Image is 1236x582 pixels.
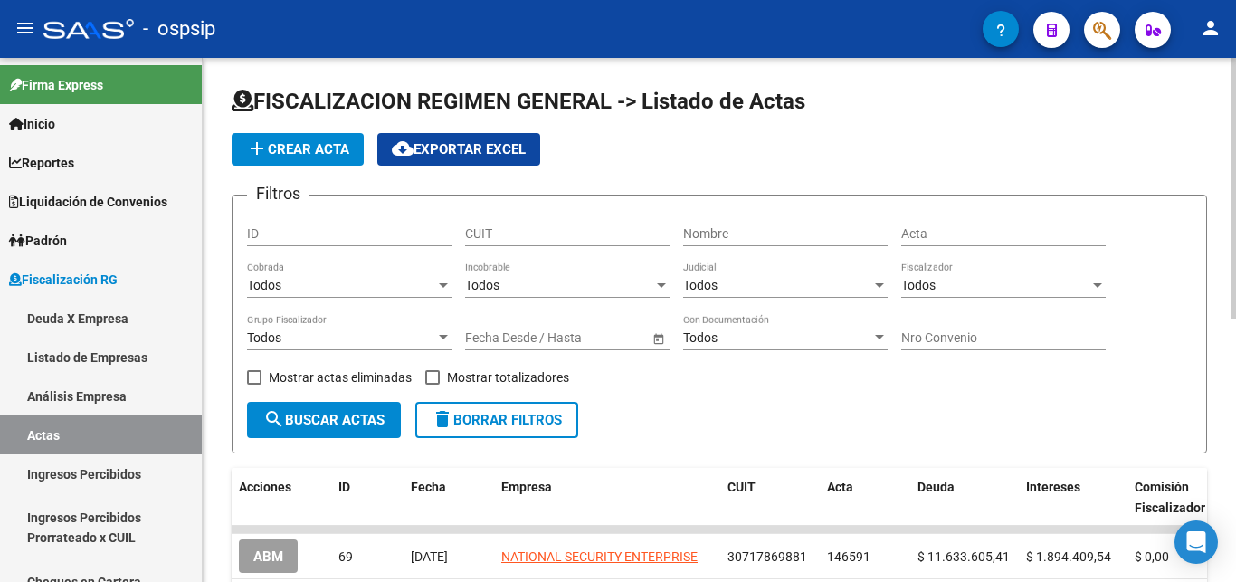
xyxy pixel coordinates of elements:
[827,480,853,494] span: Acta
[683,330,718,345] span: Todos
[246,138,268,159] mat-icon: add
[143,9,215,49] span: - ospsip
[901,278,936,292] span: Todos
[239,480,291,494] span: Acciones
[683,278,718,292] span: Todos
[465,278,499,292] span: Todos
[727,480,756,494] span: CUIT
[247,181,309,206] h3: Filtros
[494,468,720,528] datatable-header-cell: Empresa
[411,480,446,494] span: Fecha
[14,17,36,39] mat-icon: menu
[465,330,531,346] input: Fecha inicio
[9,114,55,134] span: Inicio
[392,138,414,159] mat-icon: cloud_download
[1135,549,1169,564] span: $ 0,00
[649,329,668,348] button: Open calendar
[9,231,67,251] span: Padrón
[547,330,635,346] input: Fecha fin
[720,468,820,528] datatable-header-cell: CUIT
[232,89,805,114] span: FISCALIZACION REGIMEN GENERAL -> Listado de Actas
[727,549,807,564] span: 30717869881
[239,539,298,573] button: ABM
[501,480,552,494] span: Empresa
[1174,520,1218,564] div: Open Intercom Messenger
[447,367,569,388] span: Mostrar totalizadores
[1135,480,1205,515] span: Comisión Fiscalizador
[246,141,349,157] span: Crear Acta
[247,402,401,438] button: Buscar Actas
[9,75,103,95] span: Firma Express
[820,468,910,528] datatable-header-cell: Acta
[432,408,453,430] mat-icon: delete
[392,141,526,157] span: Exportar EXCEL
[331,468,404,528] datatable-header-cell: ID
[404,468,494,528] datatable-header-cell: Fecha
[9,153,74,173] span: Reportes
[917,480,955,494] span: Deuda
[377,133,540,166] button: Exportar EXCEL
[338,480,350,494] span: ID
[1200,17,1222,39] mat-icon: person
[263,412,385,428] span: Buscar Actas
[338,549,353,564] span: 69
[917,549,1010,564] span: $ 11.633.605,41
[232,133,364,166] button: Crear Acta
[827,549,870,564] span: 146591
[232,468,331,528] datatable-header-cell: Acciones
[1019,468,1127,528] datatable-header-cell: Intereses
[9,270,118,290] span: Fiscalización RG
[247,278,281,292] span: Todos
[910,468,1019,528] datatable-header-cell: Deuda
[247,330,281,345] span: Todos
[263,408,285,430] mat-icon: search
[1026,480,1080,494] span: Intereses
[1026,549,1111,564] span: $ 1.894.409,54
[1127,468,1236,528] datatable-header-cell: Comisión Fiscalizador
[9,192,167,212] span: Liquidación de Convenios
[253,549,283,565] span: ABM
[411,549,448,564] span: [DATE]
[415,402,578,438] button: Borrar Filtros
[269,367,412,388] span: Mostrar actas eliminadas
[432,412,562,428] span: Borrar Filtros
[501,549,698,564] span: NATIONAL SECURITY ENTERPRISE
